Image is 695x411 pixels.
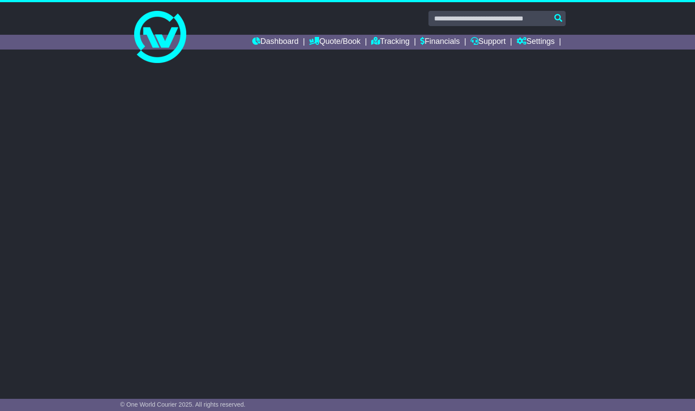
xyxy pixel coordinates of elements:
span: © One World Courier 2025. All rights reserved. [120,401,246,408]
a: Financials [420,35,460,50]
a: Quote/Book [309,35,360,50]
a: Support [471,35,506,50]
a: Dashboard [252,35,299,50]
a: Tracking [371,35,409,50]
a: Settings [517,35,555,50]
